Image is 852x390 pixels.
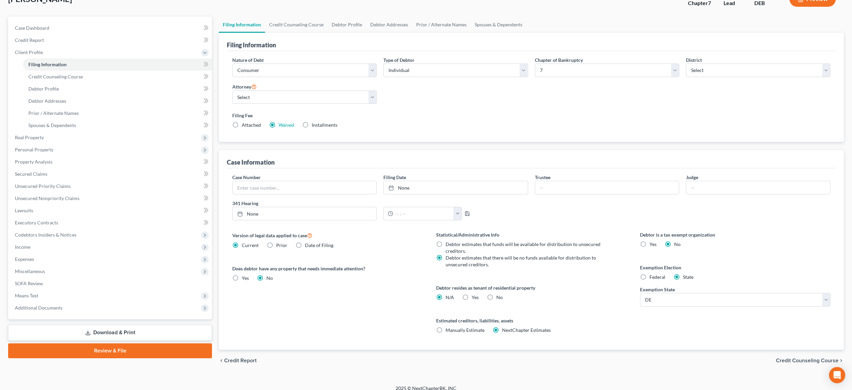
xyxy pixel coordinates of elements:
span: Codebtors Insiders & Notices [15,232,76,238]
a: Credit Report [9,34,212,46]
a: Download & Print [8,325,212,341]
span: Federal [649,274,665,280]
a: Filing Information [219,17,265,33]
label: 341 Hearing [229,200,531,207]
label: Statistical/Administrative Info [436,231,626,238]
div: Filing Information [227,41,276,49]
span: Unsecured Priority Claims [15,183,71,189]
span: Filing Information [28,62,67,67]
span: Attached [242,122,261,128]
span: Spouses & Dependents [28,122,76,128]
input: -- [686,181,830,194]
span: Debtor estimates that funds will be available for distribution to unsecured creditors. [446,241,600,254]
span: NextChapter Estimates [502,327,551,333]
a: Spouses & Dependents [23,119,212,131]
a: Unsecured Nonpriority Claims [9,192,212,204]
a: Case Dashboard [9,22,212,34]
span: Expenses [15,256,34,262]
label: Judge [686,174,698,181]
label: Type of Debtor [383,56,415,64]
input: Enter case number... [233,181,376,194]
input: -- : -- [393,207,454,220]
span: Debtor estimates that there will be no funds available for distribution to unsecured creditors. [446,255,596,267]
label: Version of legal data applied to case [232,231,423,239]
a: Debtor Profile [23,83,212,95]
label: Debtor is a tax exempt organization [640,231,830,238]
label: Nature of Debt [232,56,264,64]
label: Does debtor have any property that needs immediate attention? [232,265,423,272]
span: State [683,274,693,280]
button: Credit Counseling Course chevron_right [776,358,844,363]
a: Credit Counseling Course [23,71,212,83]
span: Prior [276,242,287,248]
span: Unsecured Nonpriority Claims [15,195,79,201]
span: SOFA Review [15,281,43,286]
span: Secured Claims [15,171,47,177]
label: Attorney [232,82,257,91]
a: Executory Contracts [9,217,212,229]
a: SOFA Review [9,277,212,290]
span: Lawsuits [15,208,33,213]
a: Unsecured Priority Claims [9,180,212,192]
i: chevron_left [219,358,224,363]
span: Debtor Profile [28,86,59,92]
span: No [266,275,273,281]
span: Credit Report [224,358,257,363]
span: Miscellaneous [15,268,45,274]
span: Manually Estimate [446,327,484,333]
span: Personal Property [15,147,53,152]
a: Lawsuits [9,204,212,217]
span: Property Analysis [15,159,52,165]
a: Debtor Addresses [366,17,412,33]
span: Yes [649,241,657,247]
span: Income [15,244,30,250]
a: Prior / Alternate Names [23,107,212,119]
span: Installments [312,122,337,128]
span: No [674,241,681,247]
span: Date of Filing [305,242,333,248]
a: None [233,207,376,220]
div: Case Information [227,158,275,166]
span: Credit Report [15,37,44,43]
a: Prior / Alternate Names [412,17,471,33]
span: Current [242,242,259,248]
span: Executory Contracts [15,220,58,225]
label: Case Number [232,174,261,181]
span: Additional Documents [15,305,63,311]
label: Debtor resides as tenant of residential property [436,284,626,291]
a: Waived [279,122,294,128]
a: Debtor Profile [328,17,366,33]
span: Means Test [15,293,38,298]
span: Credit Counseling Course [776,358,838,363]
div: Open Intercom Messenger [829,367,845,383]
label: Filing Fee [232,112,830,119]
span: Yes [242,275,249,281]
span: Yes [472,294,479,300]
label: Trustee [535,174,550,181]
a: Credit Counseling Course [265,17,328,33]
span: Prior / Alternate Names [28,110,79,116]
span: Client Profile [15,49,43,55]
label: Chapter of Bankruptcy [535,56,583,64]
label: Exemption Election [640,264,830,271]
i: chevron_right [838,358,844,363]
span: N/A [446,294,454,300]
a: Secured Claims [9,168,212,180]
span: Case Dashboard [15,25,49,31]
a: Spouses & Dependents [471,17,526,33]
span: Debtor Addresses [28,98,66,104]
label: District [686,56,702,64]
span: Credit Counseling Course [28,74,83,79]
a: None [384,181,527,194]
span: No [496,294,503,300]
a: Debtor Addresses [23,95,212,107]
a: Review & File [8,343,212,358]
label: Exemption State [640,286,675,293]
a: Filing Information [23,58,212,71]
input: -- [535,181,679,194]
a: Property Analysis [9,156,212,168]
label: Estimated creditors, liabilities, assets [436,317,626,324]
span: Real Property [15,135,44,140]
label: Filing Date [383,174,406,181]
button: chevron_left Credit Report [219,358,257,363]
